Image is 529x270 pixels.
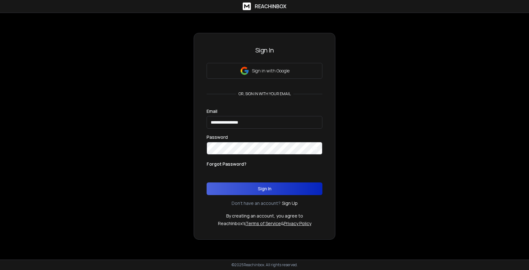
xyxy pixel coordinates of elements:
a: Privacy Policy [284,220,311,226]
p: Forgot Password? [207,161,246,167]
label: Email [207,109,217,114]
a: Terms of Service [246,220,281,226]
p: © 2025 Reachinbox. All rights reserved. [232,262,298,267]
button: Sign in with Google [207,63,322,79]
label: Password [207,135,228,139]
h1: ReachInbox [255,3,286,10]
p: Sign in with Google [252,68,289,74]
button: Sign In [207,182,322,195]
a: ReachInbox [243,3,286,10]
p: By creating an account, you agree to [226,213,303,219]
p: or, sign in with your email [236,91,293,96]
p: Don't have an account? [232,200,281,206]
a: Sign Up [282,200,298,206]
h3: Sign In [207,46,322,55]
p: ReachInbox's & [218,220,311,227]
